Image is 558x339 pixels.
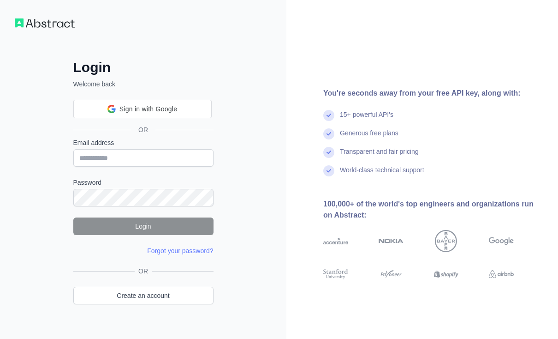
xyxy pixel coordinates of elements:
img: google [489,230,514,252]
img: check mark [323,110,334,121]
p: Welcome back [73,79,214,89]
a: Create an account [73,287,214,304]
label: Password [73,178,214,187]
img: payoneer [379,268,404,280]
button: Login [73,218,214,235]
div: 15+ powerful API's [340,110,393,128]
img: check mark [323,147,334,158]
img: bayer [435,230,457,252]
div: Transparent and fair pricing [340,147,419,165]
img: accenture [323,230,348,252]
h2: Login [73,59,214,76]
img: check mark [323,165,334,176]
img: shopify [434,268,459,280]
span: OR [131,125,155,134]
div: Generous free plans [340,128,398,147]
img: airbnb [489,268,514,280]
div: 100,000+ of the world's top engineers and organizations run on Abstract: [323,199,543,221]
div: Sign in with Google [73,100,212,118]
a: Forgot your password? [147,247,213,254]
span: Sign in with Google [119,104,177,114]
label: Email address [73,138,214,147]
div: You're seconds away from your free API key, along with: [323,88,543,99]
div: World-class technical support [340,165,424,184]
img: nokia [379,230,404,252]
span: OR [135,266,152,276]
img: stanford university [323,268,348,280]
img: Workflow [15,18,75,28]
img: check mark [323,128,334,139]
